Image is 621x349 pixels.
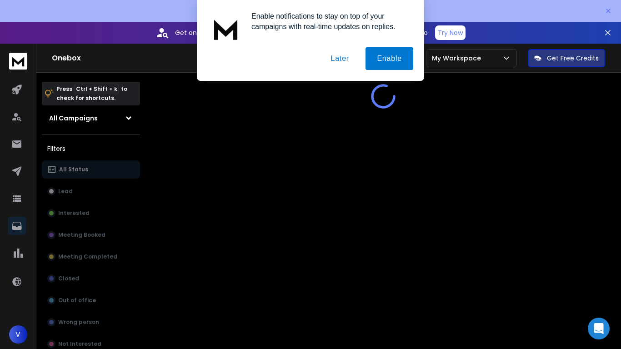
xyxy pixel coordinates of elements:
button: All Campaigns [42,109,140,127]
button: V [9,325,27,344]
button: Later [319,47,360,70]
img: notification icon [208,11,244,47]
p: Press to check for shortcuts. [56,85,127,103]
h1: All Campaigns [49,114,98,123]
span: Ctrl + Shift + k [75,84,119,94]
h3: Filters [42,142,140,155]
div: Enable notifications to stay on top of your campaigns with real-time updates on replies. [244,11,413,32]
button: Enable [366,47,413,70]
div: Open Intercom Messenger [588,318,610,339]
